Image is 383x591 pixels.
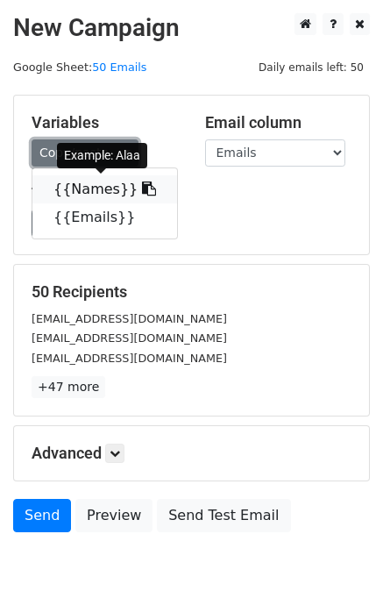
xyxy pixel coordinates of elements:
[157,499,290,532] a: Send Test Email
[32,139,138,167] a: Copy/paste...
[32,282,351,302] h5: 50 Recipients
[32,175,177,203] a: {{Names}}
[13,499,71,532] a: Send
[92,61,146,74] a: 50 Emails
[32,312,227,325] small: [EMAIL_ADDRESS][DOMAIN_NAME]
[32,376,105,398] a: +47 more
[32,331,227,345] small: [EMAIL_ADDRESS][DOMAIN_NAME]
[32,113,179,132] h5: Variables
[32,444,351,463] h5: Advanced
[75,499,152,532] a: Preview
[32,203,177,231] a: {{Emails}}
[205,113,352,132] h5: Email column
[252,58,370,77] span: Daily emails left: 50
[295,507,383,591] iframe: Chat Widget
[252,61,370,74] a: Daily emails left: 50
[32,352,227,365] small: [EMAIL_ADDRESS][DOMAIN_NAME]
[13,13,370,43] h2: New Campaign
[13,61,146,74] small: Google Sheet:
[57,143,147,168] div: Example: Alaa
